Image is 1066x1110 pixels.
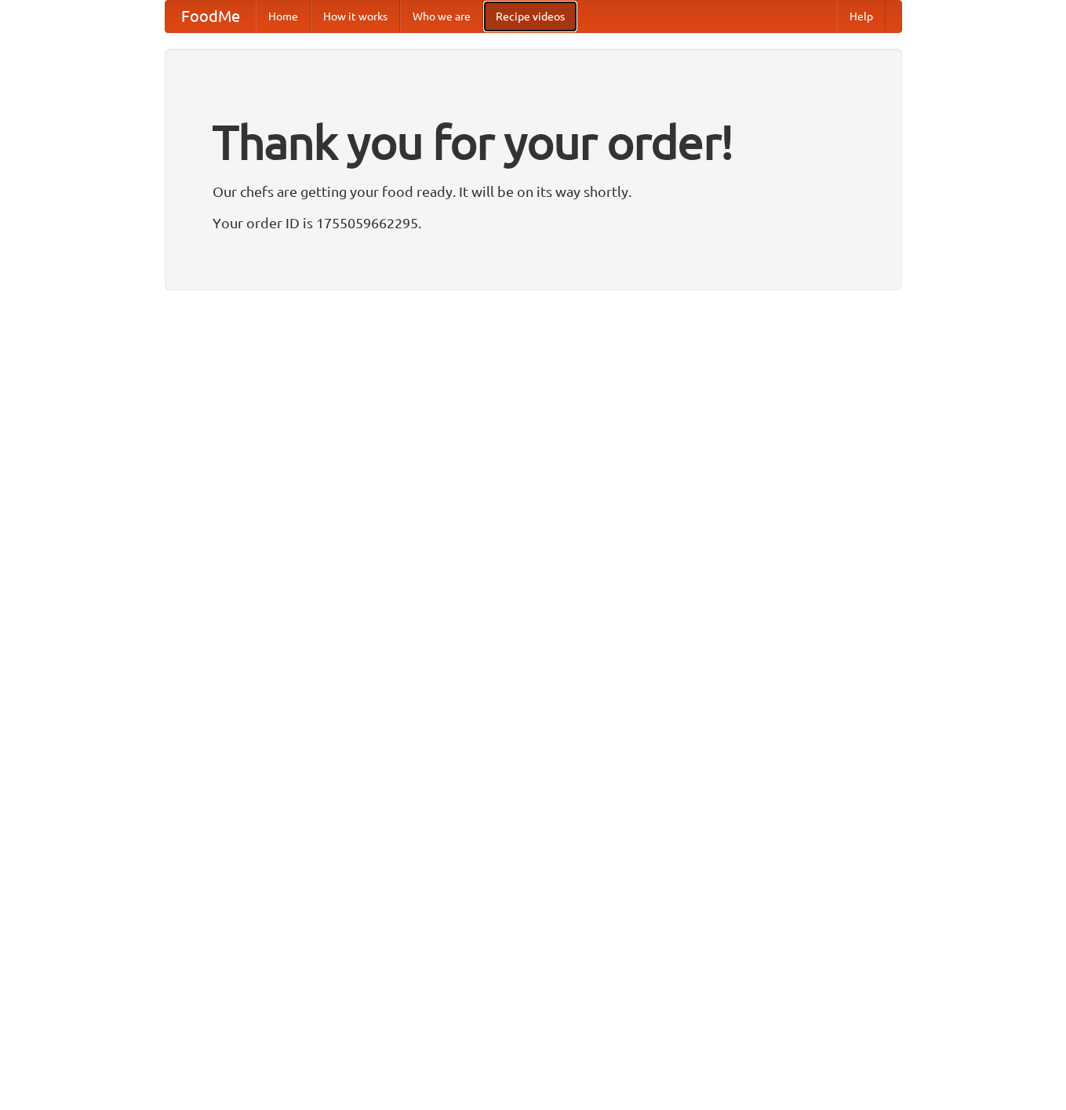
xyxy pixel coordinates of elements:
[837,1,886,32] a: Help
[256,1,311,32] a: Home
[213,180,854,203] p: Our chefs are getting your food ready. It will be on its way shortly.
[166,1,256,32] a: FoodMe
[213,104,854,180] h1: Thank you for your order!
[311,1,400,32] a: How it works
[400,1,483,32] a: Who we are
[213,211,854,235] p: Your order ID is 1755059662295.
[483,1,577,32] a: Recipe videos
